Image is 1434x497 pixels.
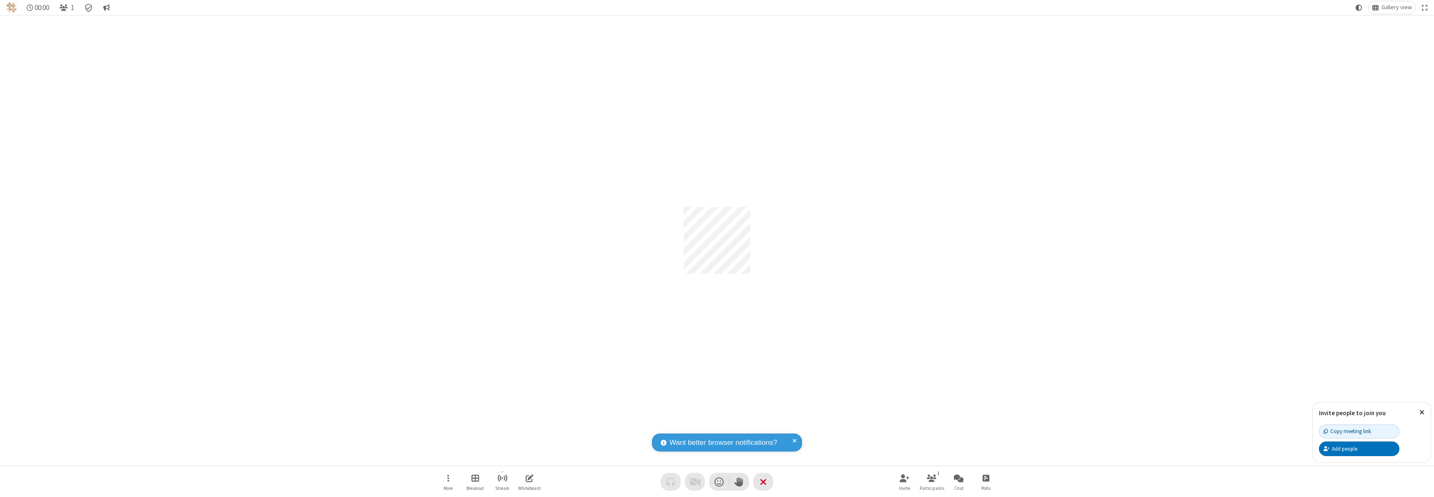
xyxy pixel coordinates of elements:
div: Meeting details Encryption enabled [81,1,97,14]
span: 00:00 [35,4,49,12]
span: Breakout [466,486,484,491]
div: Timer [23,1,53,14]
button: Video [685,473,705,491]
button: Send a reaction [709,473,729,491]
label: Invite people to join you [1319,409,1386,417]
button: Open chat [946,470,971,494]
span: Polls [981,486,990,491]
button: Fullscreen [1419,1,1431,14]
span: Whiteboard [518,486,541,491]
button: Add people [1319,441,1399,456]
button: Open participant list [56,1,78,14]
span: More [444,486,453,491]
img: QA Selenium DO NOT DELETE OR CHANGE [7,3,17,13]
button: Conversation [100,1,113,14]
span: 1 [71,4,74,12]
span: Chat [954,486,964,491]
button: Copy meeting link [1319,424,1399,439]
span: Want better browser notifications? [669,437,777,448]
button: Open shared whiteboard [517,470,542,494]
button: Manage Breakout Rooms [463,470,488,494]
button: Raise hand [729,473,749,491]
button: Audio problem - check your Internet connection or call by phone [661,473,681,491]
span: Invite [899,486,910,491]
button: Start streaming [490,470,515,494]
div: Copy meeting link [1324,427,1371,435]
button: Open menu [436,470,461,494]
div: 1 [935,469,942,477]
span: Participants [920,486,944,491]
span: Stream [495,486,509,491]
button: Change layout [1369,1,1415,14]
span: Gallery view [1381,4,1412,11]
button: Using system theme [1352,1,1366,14]
button: Open participant list [919,470,944,494]
button: End or leave meeting [753,473,773,491]
button: Open poll [973,470,998,494]
button: Invite participants (⌘+Shift+I) [892,470,917,494]
button: Close popover [1413,402,1431,423]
